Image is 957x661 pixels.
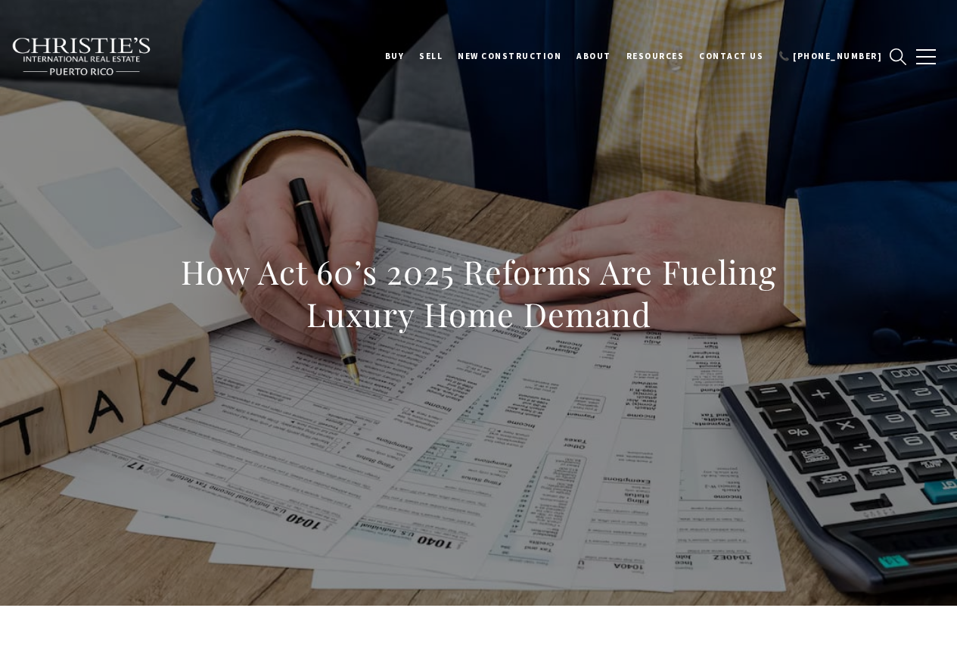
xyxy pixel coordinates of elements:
a: BUY [378,37,412,75]
span: 📞 [PHONE_NUMBER] [778,51,882,61]
a: Resources [619,37,692,75]
h1: How Act 60’s 2025 Reforms Are Fueling Luxury Home Demand [145,251,813,335]
span: Contact Us [699,51,763,61]
img: Christie's International Real Estate black text logo [11,37,152,76]
a: 📞 [PHONE_NUMBER] [771,37,890,75]
span: New Construction [458,51,561,61]
a: New Construction [450,37,569,75]
a: SELL [412,37,450,75]
a: About [569,37,619,75]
